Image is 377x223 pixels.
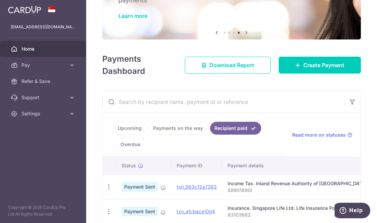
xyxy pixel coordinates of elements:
span: Payment Sent [122,182,158,192]
a: Upcoming [113,122,146,135]
a: txn_963c12a7383 [177,184,217,190]
span: Download Report [209,61,254,69]
img: CardUp [8,5,41,13]
span: Status [122,162,136,169]
iframe: Opens a widget where you can find more information [335,203,370,220]
a: txn_a1cbace10d4 [177,208,215,214]
p: [EMAIL_ADDRESS][DOMAIN_NAME] [11,24,75,30]
span: Refer & Save [22,78,66,85]
p: S9901890I [228,187,367,194]
span: Support [22,94,66,101]
div: Income Tax. Inland Revenue Authority of [GEOGRAPHIC_DATA] [228,180,367,187]
a: Read more on statuses [292,132,352,138]
input: Search by recipient name, payment id or reference [103,91,344,113]
span: Pay [22,62,66,68]
th: Payment details [222,157,372,174]
a: Payments on the way [149,122,207,135]
span: Payment Sent [122,207,158,216]
span: Read more on statuses [292,132,346,138]
h4: Payments Dashboard [102,53,173,77]
th: Payment ID [171,157,222,174]
a: Learn more [118,12,147,19]
span: Settings [22,110,66,117]
a: Create Payment [279,57,361,74]
a: Overdue [116,138,145,151]
span: Home [22,46,66,52]
a: Recipient paid [210,122,261,135]
p: 83103682 [228,212,367,218]
div: Insurance. Singapore Life Ltd: Life Insurance Policies [228,205,367,212]
span: Create Payment [303,61,344,69]
a: Download Report [185,57,271,74]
